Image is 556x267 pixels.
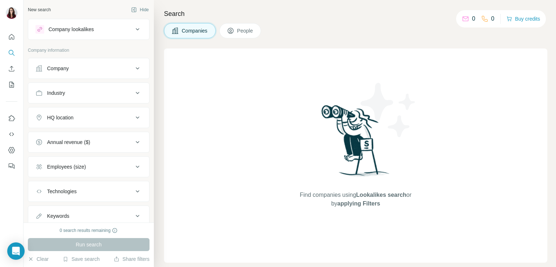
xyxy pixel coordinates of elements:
[28,21,149,38] button: Company lookalikes
[356,192,407,198] span: Lookalikes search
[298,191,413,208] span: Find companies using or by
[28,60,149,77] button: Company
[318,103,393,184] img: Surfe Illustration - Woman searching with binoculars
[164,9,547,19] h4: Search
[126,4,154,15] button: Hide
[337,200,380,207] span: applying Filters
[28,109,149,126] button: HQ location
[472,14,475,23] p: 0
[28,158,149,175] button: Employees (size)
[506,14,540,24] button: Buy credits
[6,160,17,173] button: Feedback
[28,255,49,263] button: Clear
[47,89,65,97] div: Industry
[6,7,17,19] img: Avatar
[6,62,17,75] button: Enrich CSV
[356,77,421,143] img: Surfe Illustration - Stars
[6,46,17,59] button: Search
[6,30,17,43] button: Quick start
[60,227,118,234] div: 0 search results remaining
[28,207,149,225] button: Keywords
[6,78,17,91] button: My lists
[63,255,100,263] button: Save search
[7,242,25,260] div: Open Intercom Messenger
[28,7,51,13] div: New search
[491,14,494,23] p: 0
[47,65,69,72] div: Company
[182,27,208,34] span: Companies
[114,255,149,263] button: Share filters
[28,133,149,151] button: Annual revenue ($)
[237,27,254,34] span: People
[47,163,86,170] div: Employees (size)
[47,114,73,121] div: HQ location
[47,188,77,195] div: Technologies
[28,183,149,200] button: Technologies
[6,112,17,125] button: Use Surfe on LinkedIn
[28,47,149,54] p: Company information
[49,26,94,33] div: Company lookalikes
[47,139,90,146] div: Annual revenue ($)
[28,84,149,102] button: Industry
[47,212,69,220] div: Keywords
[6,128,17,141] button: Use Surfe API
[6,144,17,157] button: Dashboard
